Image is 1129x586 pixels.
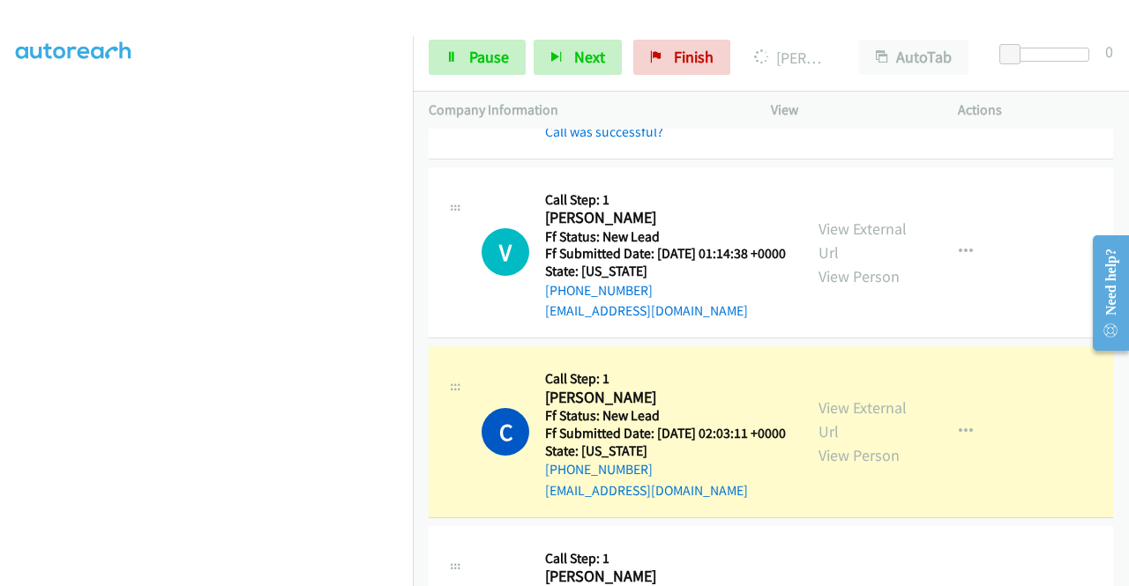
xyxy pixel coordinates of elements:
[545,228,786,246] h5: Ff Status: New Lead
[819,445,900,465] a: View Person
[545,245,786,263] h5: Ff Submitted Date: [DATE] 01:14:38 +0000
[1008,48,1089,62] div: Delay between calls (in seconds)
[819,219,907,263] a: View External Url
[545,442,786,460] h5: State: [US_STATE]
[534,40,622,75] button: Next
[545,282,653,299] a: [PHONE_NUMBER]
[545,191,786,209] h5: Call Step: 1
[859,40,968,75] button: AutoTab
[633,40,730,75] a: Finish
[545,461,653,478] a: [PHONE_NUMBER]
[429,40,526,75] a: Pause
[545,302,748,319] a: [EMAIL_ADDRESS][DOMAIN_NAME]
[1079,223,1129,363] iframe: Resource Center
[574,47,605,67] span: Next
[674,47,714,67] span: Finish
[771,100,926,121] p: View
[482,408,529,456] h1: C
[958,100,1113,121] p: Actions
[545,482,748,499] a: [EMAIL_ADDRESS][DOMAIN_NAME]
[429,100,739,121] p: Company Information
[545,263,786,280] h5: State: [US_STATE]
[545,123,663,140] a: Call was successful?
[545,208,781,228] h2: [PERSON_NAME]
[545,370,786,388] h5: Call Step: 1
[545,407,786,425] h5: Ff Status: New Lead
[545,388,781,408] h2: [PERSON_NAME]
[482,228,529,276] h1: V
[754,46,827,70] p: [PERSON_NAME]
[469,47,509,67] span: Pause
[819,397,907,441] a: View External Url
[545,425,786,442] h5: Ff Submitted Date: [DATE] 02:03:11 +0000
[545,550,787,567] h5: Call Step: 1
[1105,40,1113,63] div: 0
[819,266,900,286] a: View Person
